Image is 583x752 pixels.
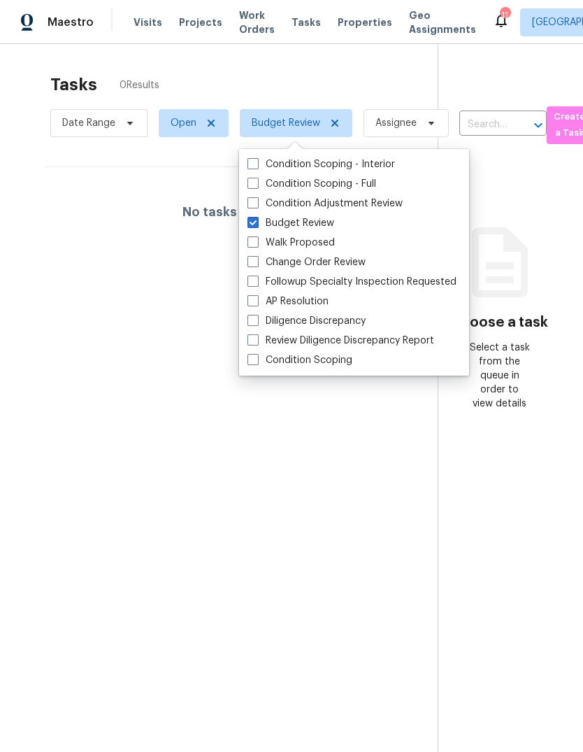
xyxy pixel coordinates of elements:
[247,177,376,191] label: Condition Scoping - Full
[179,15,222,29] span: Projects
[239,8,275,36] span: Work Orders
[247,157,395,171] label: Condition Scoping - Interior
[247,295,329,308] label: AP Resolution
[120,78,159,92] span: 0 Results
[134,15,162,29] span: Visits
[247,353,352,367] label: Condition Scoping
[48,15,94,29] span: Maestro
[62,116,115,130] span: Date Range
[171,116,196,130] span: Open
[338,15,392,29] span: Properties
[291,17,321,27] span: Tasks
[459,114,508,136] input: Search by address
[500,8,510,22] div: 11
[247,334,434,348] label: Review Diligence Discrepancy Report
[528,115,548,135] button: Open
[50,78,97,92] h2: Tasks
[247,275,456,289] label: Followup Specialty Inspection Requested
[247,236,335,250] label: Walk Proposed
[469,341,530,411] div: Select a task from the queue in order to view details
[375,116,417,130] span: Assignee
[252,116,320,130] span: Budget Review
[247,314,366,328] label: Diligence Discrepancy
[182,205,278,219] h4: No tasks found
[409,8,476,36] span: Geo Assignments
[451,315,548,329] h3: Choose a task
[247,197,403,211] label: Condition Adjustment Review
[247,216,334,230] label: Budget Review
[247,255,366,269] label: Change Order Review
